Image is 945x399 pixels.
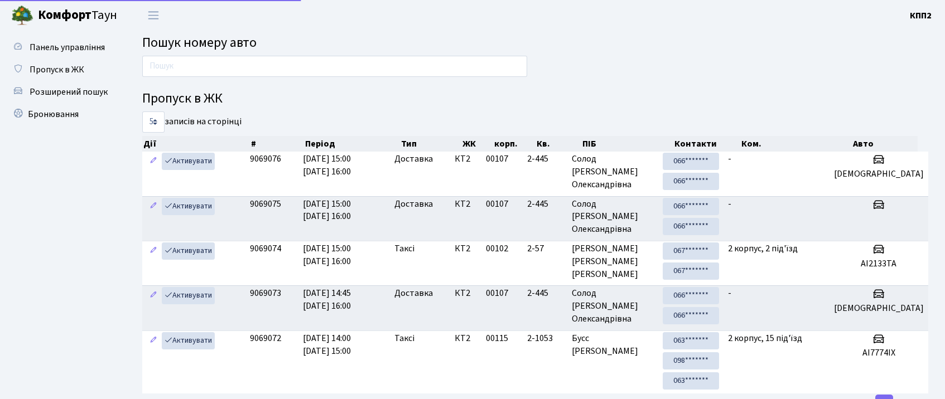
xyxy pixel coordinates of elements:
[852,136,918,152] th: Авто
[142,33,257,52] span: Пошук номеру авто
[728,332,802,344] span: 2 корпус, 15 під'їзд
[394,242,414,255] span: Таксі
[394,287,433,300] span: Доставка
[6,81,117,103] a: Розширений пошук
[455,198,477,211] span: КТ2
[147,287,160,304] a: Редагувати
[142,136,250,152] th: Дії
[572,153,654,191] span: Солод [PERSON_NAME] Олександрівна
[303,287,351,312] span: [DATE] 14:45 [DATE] 16:00
[527,287,563,300] span: 2-445
[728,198,731,210] span: -
[162,287,215,304] a: Активувати
[147,332,160,349] a: Редагувати
[728,153,731,165] span: -
[728,287,731,299] span: -
[527,242,563,255] span: 2-57
[142,56,527,77] input: Пошук
[38,6,91,24] b: Комфорт
[6,36,117,59] a: Панель управління
[728,242,798,255] span: 2 корпус, 2 під'їзд
[250,287,281,299] span: 9069073
[6,59,117,81] a: Пропуск в ЖК
[536,136,581,152] th: Кв.
[486,332,508,344] span: 00115
[250,198,281,210] span: 9069075
[142,111,242,133] label: записів на сторінці
[303,198,351,223] span: [DATE] 15:00 [DATE] 16:00
[304,136,400,152] th: Період
[673,136,740,152] th: Контакти
[394,198,433,211] span: Доставка
[250,153,281,165] span: 9069076
[834,303,924,314] h5: [DEMOGRAPHIC_DATA]
[142,91,928,107] h4: Пропуск в ЖК
[162,332,215,349] a: Активувати
[28,108,79,120] span: Бронювання
[910,9,932,22] a: КПП2
[572,242,654,281] span: [PERSON_NAME] [PERSON_NAME] [PERSON_NAME]
[250,242,281,255] span: 9069074
[303,332,351,357] span: [DATE] 14:00 [DATE] 15:00
[142,111,165,133] select: записів на сторінці
[147,153,160,170] a: Редагувати
[834,348,924,358] h5: АІ7774ІХ
[147,242,160,260] a: Редагувати
[400,136,461,152] th: Тип
[527,332,563,345] span: 2-1053
[486,287,508,299] span: 00107
[834,259,924,269] h5: AI2133TA
[461,136,493,152] th: ЖК
[581,136,673,152] th: ПІБ
[486,242,508,255] span: 00102
[30,64,84,76] span: Пропуск в ЖК
[486,198,508,210] span: 00107
[394,332,414,345] span: Таксі
[572,332,654,358] span: Бусс [PERSON_NAME]
[30,86,108,98] span: Розширений пошук
[30,41,105,53] span: Панель управління
[394,153,433,166] span: Доставка
[147,198,160,215] a: Редагувати
[162,198,215,215] a: Активувати
[486,153,508,165] span: 00107
[303,153,351,178] span: [DATE] 15:00 [DATE] 16:00
[250,136,304,152] th: #
[834,169,924,179] h5: [DEMOGRAPHIC_DATA]
[572,198,654,236] span: Солод [PERSON_NAME] Олександрівна
[303,242,351,267] span: [DATE] 15:00 [DATE] 16:00
[493,136,536,152] th: корп.
[6,103,117,125] a: Бронювання
[455,287,477,300] span: КТ2
[455,153,477,166] span: КТ2
[250,332,281,344] span: 9069072
[740,136,852,152] th: Ком.
[162,242,215,260] a: Активувати
[527,198,563,211] span: 2-445
[11,4,33,27] img: logo.png
[162,153,215,170] a: Активувати
[139,6,167,25] button: Переключити навігацію
[572,287,654,325] span: Солод [PERSON_NAME] Олександрівна
[38,6,117,25] span: Таун
[527,153,563,166] span: 2-445
[455,332,477,345] span: КТ2
[455,242,477,255] span: КТ2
